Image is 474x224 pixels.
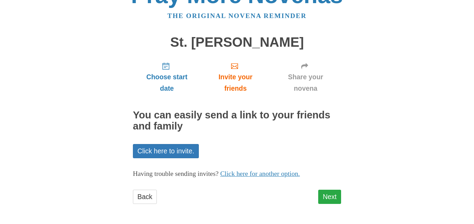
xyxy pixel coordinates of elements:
a: Share your novena [270,56,341,98]
h2: You can easily send a link to your friends and family [133,110,341,132]
a: The original novena reminder [168,12,307,19]
span: Share your novena [277,71,334,94]
h1: St. [PERSON_NAME] [133,35,341,50]
a: Back [133,190,157,204]
a: Invite your friends [201,56,270,98]
a: Choose start date [133,56,201,98]
a: Next [318,190,341,204]
a: Click here to invite. [133,144,199,158]
span: Choose start date [140,71,194,94]
span: Invite your friends [208,71,263,94]
a: Click here for another option. [220,170,300,177]
span: Having trouble sending invites? [133,170,219,177]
